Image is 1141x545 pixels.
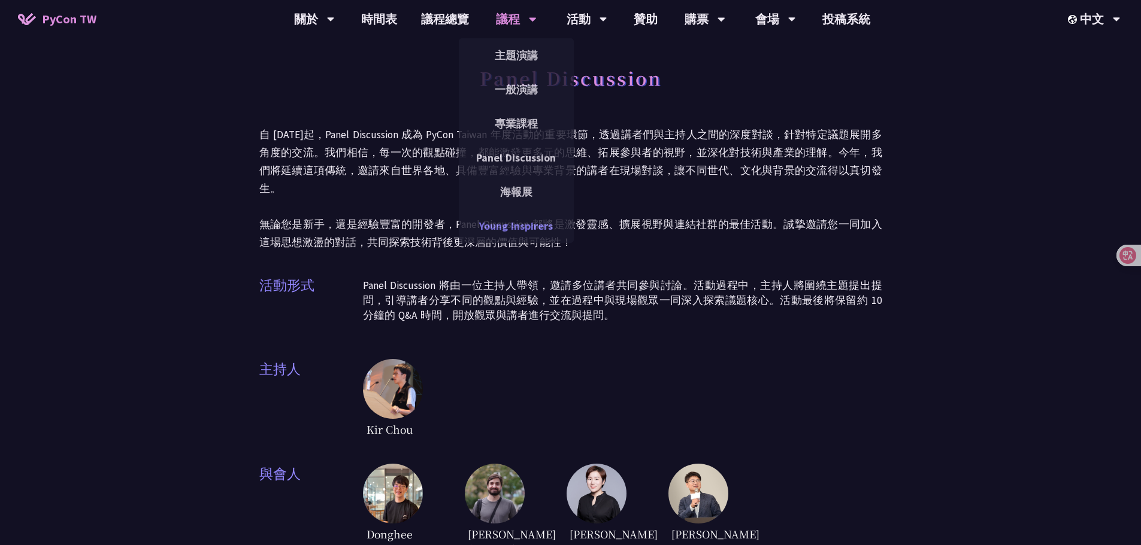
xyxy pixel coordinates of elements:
span: Kir Chou [363,419,417,440]
a: 主題演講 [459,41,574,69]
a: Young Inspirers [459,212,574,240]
span: PyCon TW [42,10,96,28]
img: Home icon of PyCon TW 2025 [18,13,36,25]
a: 專業課程 [459,109,574,138]
span: [PERSON_NAME] [668,523,722,544]
p: Panel Discussion 將由一位主持人帶領，邀請多位講者共同參與討論。活動過程中，主持人將圍繞主題提出提問，引導講者分享不同的觀點與經驗，並在過程中與現場觀眾一同深入探索議題核心。活動... [363,278,882,323]
img: DongheeNa.093fe47.jpeg [363,464,423,523]
span: [PERSON_NAME] [567,523,621,544]
p: 自 [DATE]起，Panel Discussion 成為 PyCon Taiwan 年度活動的重要環節，透過講者們與主持人之間的深度對談，針對特定議題展開多角度的交流。我們相信，每一次的觀點碰... [259,126,882,251]
a: Panel Discussion [459,144,574,172]
a: PyCon TW [6,4,108,34]
img: YCChen.e5e7a43.jpg [668,464,728,523]
a: 一般演講 [459,75,574,103]
img: Kir Chou [363,359,423,419]
span: 主持人 [259,359,363,440]
img: Locale Icon [1068,15,1080,24]
img: TicaLin.61491bf.png [567,464,627,523]
span: 活動形式 [259,275,363,335]
a: 海報展 [459,178,574,206]
img: Sebasti%C3%A1nRam%C3%ADrez.1365658.jpeg [465,464,525,523]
